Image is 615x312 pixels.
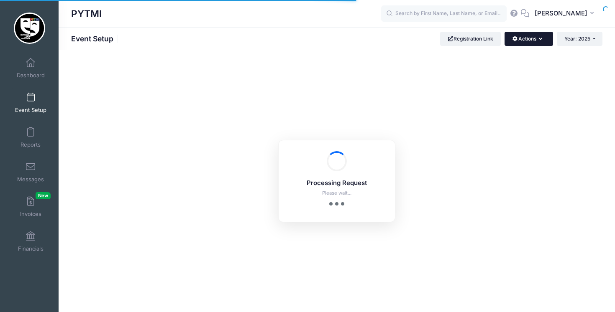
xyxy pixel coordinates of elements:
[14,13,45,44] img: PYTMI
[17,72,45,79] span: Dashboard
[505,32,553,46] button: Actions
[71,4,102,23] h1: PYTMI
[11,88,51,117] a: Event Setup
[20,211,41,218] span: Invoices
[564,36,590,42] span: Year: 2025
[18,245,44,252] span: Financials
[440,32,501,46] a: Registration Link
[535,9,587,18] span: [PERSON_NAME]
[11,53,51,83] a: Dashboard
[557,32,602,46] button: Year: 2025
[11,157,51,187] a: Messages
[290,180,384,187] h5: Processing Request
[290,190,384,197] p: Please wait...
[529,4,602,23] button: [PERSON_NAME]
[20,141,41,148] span: Reports
[11,192,51,221] a: InvoicesNew
[36,192,51,199] span: New
[11,227,51,256] a: Financials
[71,34,120,43] h1: Event Setup
[381,5,507,22] input: Search by First Name, Last Name, or Email...
[17,176,44,183] span: Messages
[15,107,46,114] span: Event Setup
[11,123,51,152] a: Reports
